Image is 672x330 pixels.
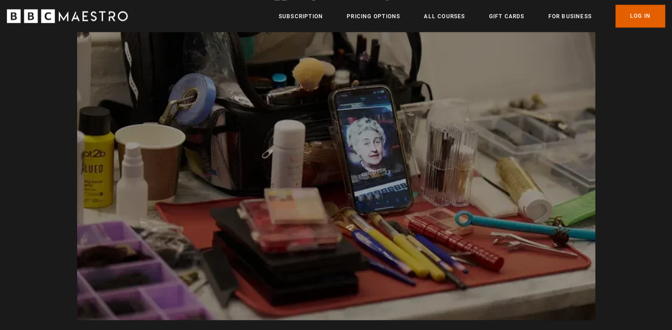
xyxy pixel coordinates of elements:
[7,9,128,23] svg: BBC Maestro
[279,12,323,21] a: Subscription
[615,5,665,27] a: Log In
[279,5,665,27] nav: Primary
[424,12,465,21] a: All Courses
[489,12,524,21] a: Gift Cards
[548,12,591,21] a: For business
[77,29,595,320] video-js: Video Player
[347,12,400,21] a: Pricing Options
